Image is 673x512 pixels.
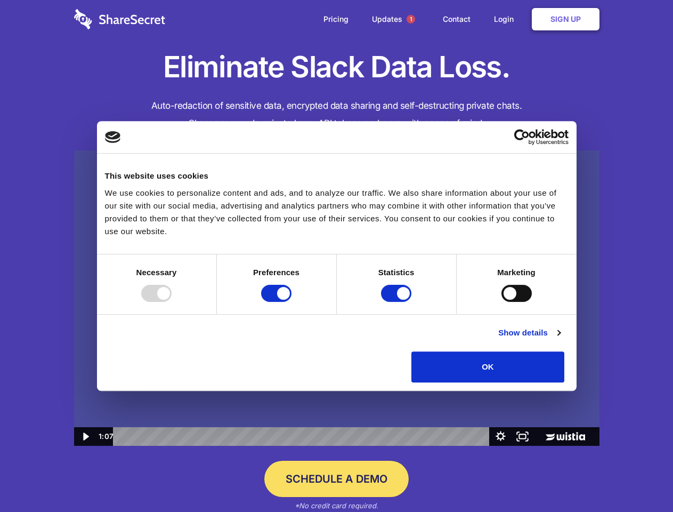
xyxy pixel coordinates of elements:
a: Login [483,3,530,36]
a: Sign Up [532,8,599,30]
strong: Necessary [136,268,177,277]
h1: Eliminate Slack Data Loss. [74,48,599,86]
a: Contact [432,3,481,36]
em: *No credit card required. [295,501,378,510]
a: Usercentrics Cookiebot - opens in a new window [475,129,569,145]
span: 1 [407,15,415,23]
a: Schedule a Demo [264,461,409,497]
div: We use cookies to personalize content and ads, and to analyze our traffic. We also share informat... [105,187,569,238]
div: This website uses cookies [105,170,569,182]
strong: Statistics [378,268,415,277]
button: Show settings menu [490,427,512,446]
div: Playbar [121,427,484,446]
button: Play Video [74,427,96,446]
img: Sharesecret [74,150,599,446]
img: logo-wordmark-white-trans-d4663122ce5f474addd5e946df7df03e33cb6a1c49d2221995e7729f52c070b2.svg [74,9,165,29]
button: OK [411,351,564,382]
a: Show details [498,326,560,339]
a: Wistia Logo -- Learn More [533,427,599,446]
img: logo [105,131,121,143]
strong: Preferences [253,268,299,277]
h4: Auto-redaction of sensitive data, encrypted data sharing and self-destructing private chats. Shar... [74,97,599,132]
button: Fullscreen [512,427,533,446]
a: Pricing [313,3,359,36]
strong: Marketing [497,268,536,277]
